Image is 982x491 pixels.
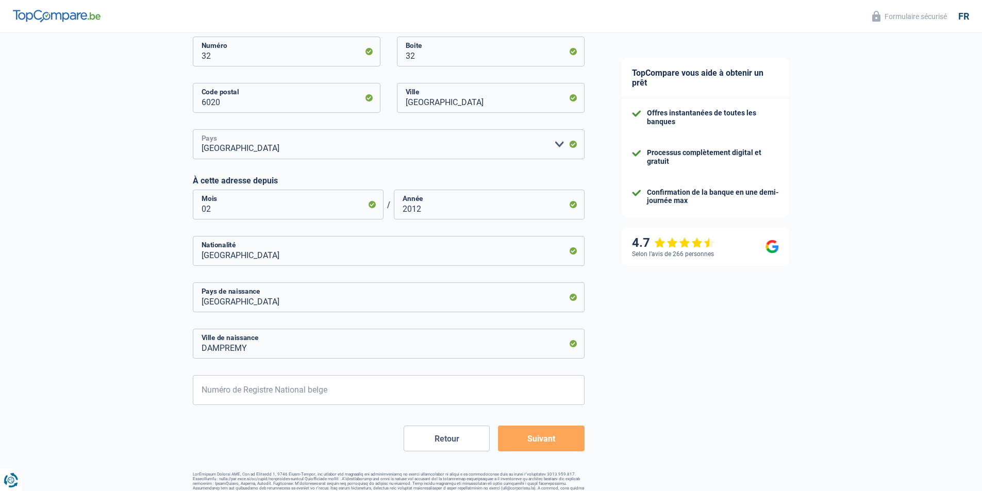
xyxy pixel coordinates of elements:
div: TopCompare vous aide à obtenir un prêt [622,58,789,98]
img: TopCompare Logo [13,10,101,22]
div: Offres instantanées de toutes les banques [647,109,779,126]
input: Belgique [193,236,585,266]
button: Suivant [498,426,584,451]
input: 12.12.12-123.12 [193,375,585,405]
input: Belgique [193,282,585,312]
button: Formulaire sécurisé [866,8,953,25]
label: À cette adresse depuis [193,176,585,185]
button: Retour [404,426,490,451]
div: fr [958,11,969,22]
div: 4.7 [632,235,715,250]
div: Processus complètement digital et gratuit [647,148,779,166]
div: Confirmation de la banque en une demi-journée max [647,188,779,206]
span: / [384,200,394,210]
div: Selon l’avis de 266 personnes [632,250,714,258]
input: AAAA [394,190,585,219]
input: MM [193,190,384,219]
